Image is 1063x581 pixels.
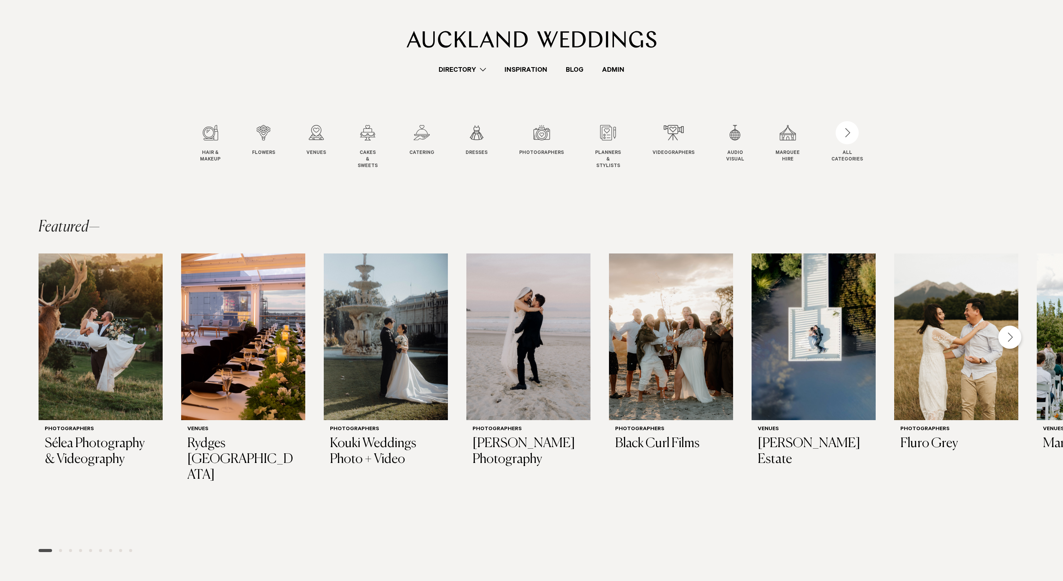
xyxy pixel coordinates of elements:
[615,436,727,452] h3: Black Curl Films
[358,150,378,169] span: Cakes & Sweets
[39,253,163,473] a: Auckland Weddings Photographers | Sélea Photography & Videography Photographers Sélea Photography...
[187,426,299,433] h6: Venues
[653,125,695,157] a: Videographers
[407,31,657,48] img: Auckland Weddings Logo
[615,426,727,433] h6: Photographers
[200,125,236,169] swiper-slide: 1 / 12
[358,125,378,169] a: Cakes & Sweets
[595,150,621,169] span: Planners & Stylists
[252,125,291,169] swiper-slide: 2 / 12
[466,125,503,169] swiper-slide: 6 / 12
[894,253,1018,420] img: Auckland Weddings Photographers | Fluro Grey
[609,253,733,537] swiper-slide: 5 / 29
[557,64,593,75] a: Blog
[181,253,305,537] swiper-slide: 2 / 29
[519,150,564,157] span: Photographers
[466,125,488,157] a: Dresses
[45,436,156,468] h3: Sélea Photography & Videography
[473,426,584,433] h6: Photographers
[39,253,163,537] swiper-slide: 1 / 29
[409,150,434,157] span: Catering
[358,125,393,169] swiper-slide: 4 / 12
[306,125,341,169] swiper-slide: 3 / 12
[653,150,695,157] span: Videographers
[595,125,621,169] a: Planners & Stylists
[726,150,744,163] span: Audio Visual
[324,253,448,420] img: Auckland Weddings Photographers | Kouki Weddings Photo + Video
[900,426,1012,433] h6: Photographers
[473,436,584,468] h3: [PERSON_NAME] Photography
[775,125,800,163] a: Marquee Hire
[752,253,876,420] img: Auckland Weddings Venues | Abel Estate
[200,150,220,163] span: Hair & Makeup
[726,125,760,169] swiper-slide: 10 / 12
[752,253,876,537] swiper-slide: 6 / 29
[894,253,1018,537] swiper-slide: 7 / 29
[752,253,876,473] a: Auckland Weddings Venues | Abel Estate Venues [PERSON_NAME] Estate
[181,253,305,420] img: Auckland Weddings Venues | Rydges Auckland
[775,150,800,163] span: Marquee Hire
[609,253,733,458] a: Auckland Weddings Photographers | Black Curl Films Photographers Black Curl Films
[593,64,634,75] a: Admin
[39,253,163,420] img: Auckland Weddings Photographers | Sélea Photography & Videography
[466,150,488,157] span: Dresses
[758,436,870,468] h3: [PERSON_NAME] Estate
[45,426,156,433] h6: Photographers
[900,436,1012,452] h3: Fluro Grey
[894,253,1018,458] a: Auckland Weddings Photographers | Fluro Grey Photographers Fluro Grey
[252,125,275,157] a: Flowers
[519,125,579,169] swiper-slide: 7 / 12
[466,253,590,537] swiper-slide: 4 / 29
[495,64,557,75] a: Inspiration
[429,64,495,75] a: Directory
[324,253,448,537] swiper-slide: 3 / 29
[466,253,590,420] img: Auckland Weddings Photographers | Rebecca Bradley Photography
[653,125,710,169] swiper-slide: 9 / 12
[831,125,863,161] button: ALLCATEGORIES
[324,253,448,473] a: Auckland Weddings Photographers | Kouki Weddings Photo + Video Photographers Kouki Weddings Photo...
[306,125,326,157] a: Venues
[181,253,305,489] a: Auckland Weddings Venues | Rydges Auckland Venues Rydges [GEOGRAPHIC_DATA]
[831,150,863,163] div: ALL CATEGORIES
[466,253,590,473] a: Auckland Weddings Photographers | Rebecca Bradley Photography Photographers [PERSON_NAME] Photogr...
[200,125,220,163] a: Hair & Makeup
[609,253,733,420] img: Auckland Weddings Photographers | Black Curl Films
[726,125,744,163] a: Audio Visual
[187,436,299,483] h3: Rydges [GEOGRAPHIC_DATA]
[519,125,564,157] a: Photographers
[330,436,442,468] h3: Kouki Weddings Photo + Video
[39,220,100,235] h2: Featured
[330,426,442,433] h6: Photographers
[775,125,815,169] swiper-slide: 11 / 12
[306,150,326,157] span: Venues
[409,125,434,157] a: Catering
[409,125,450,169] swiper-slide: 5 / 12
[758,426,870,433] h6: Venues
[252,150,275,157] span: Flowers
[595,125,636,169] swiper-slide: 8 / 12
